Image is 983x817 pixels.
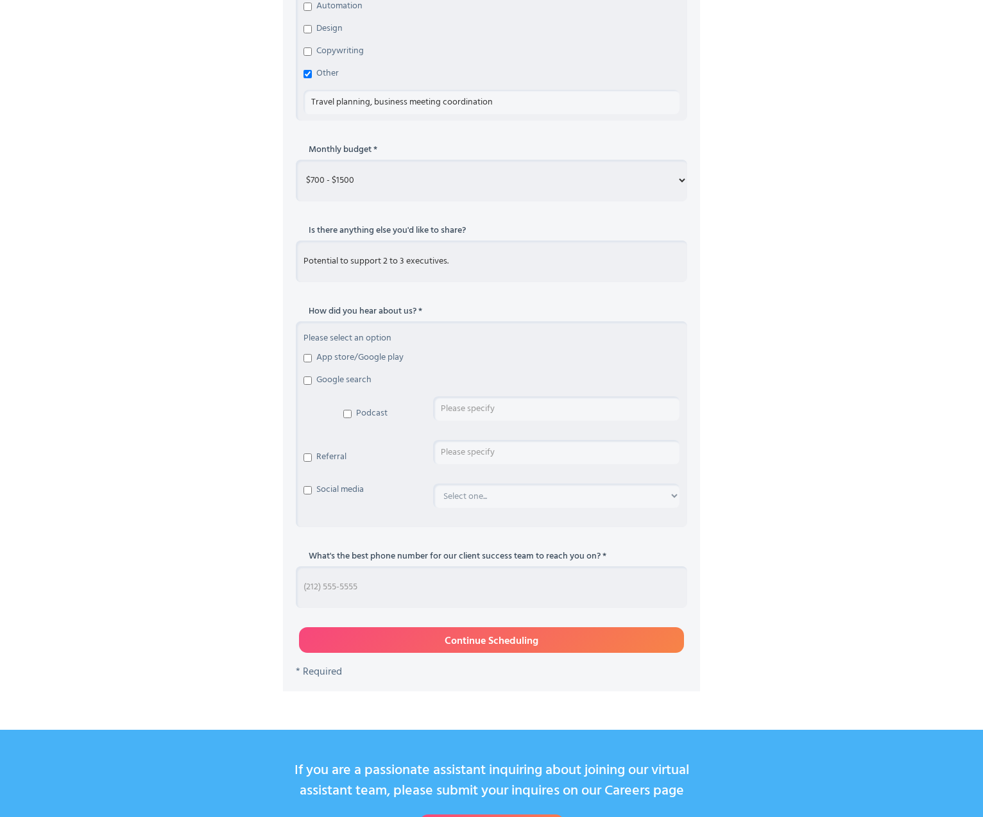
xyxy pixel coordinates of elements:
[303,70,312,78] input: Other
[316,484,364,496] span: Social media
[296,240,687,282] input: Please specify weekly hours, goals, etc.
[303,453,312,462] input: Referral
[303,332,680,345] div: Please select an option
[296,224,486,237] h5: Is there anything else you'd like to share?
[356,407,388,420] span: Podcast
[316,351,404,364] span: App store/Google play
[283,761,700,802] h1: If you are a passionate assistant inquiring about joining our virtual assistant team, please subm...
[296,566,687,608] input: (212) 555-5555
[303,90,680,114] input: Please specify
[296,144,687,156] h5: Monthly budget *
[303,376,312,385] input: Google search
[316,45,364,58] span: Copywriting
[303,3,312,11] input: Automation
[296,305,687,318] h5: How did you hear about us? *
[433,440,680,464] input: Please specify
[303,486,312,494] input: Social media
[433,396,680,421] input: Please specify
[316,451,346,464] span: Referral
[343,410,352,418] input: Podcast
[299,627,684,653] input: Continue Scheduling
[296,666,687,678] p: * Required
[316,374,372,387] span: Google search
[316,22,343,35] span: Design
[303,25,312,33] input: Design
[303,47,312,56] input: Copywriting
[296,550,687,563] h5: What's the best phone number for our client success team to reach you on? *
[303,354,312,362] input: App store/Google play
[316,67,339,80] span: Other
